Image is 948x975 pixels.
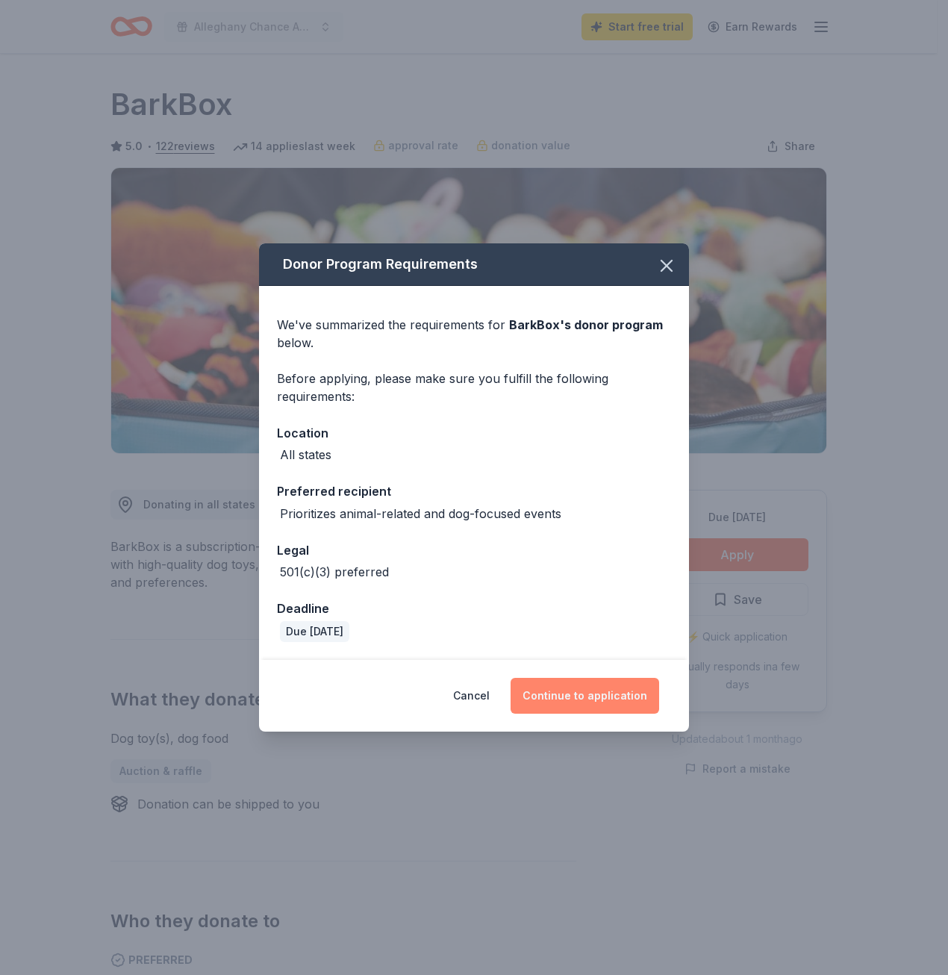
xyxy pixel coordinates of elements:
[509,317,663,332] span: BarkBox 's donor program
[453,678,490,714] button: Cancel
[277,316,671,352] div: We've summarized the requirements for below.
[280,621,349,642] div: Due [DATE]
[277,423,671,443] div: Location
[277,370,671,405] div: Before applying, please make sure you fulfill the following requirements:
[511,678,659,714] button: Continue to application
[280,505,561,523] div: Prioritizes animal-related and dog-focused events
[277,482,671,501] div: Preferred recipient
[280,446,331,464] div: All states
[277,599,671,618] div: Deadline
[280,563,389,581] div: 501(c)(3) preferred
[259,243,689,286] div: Donor Program Requirements
[277,541,671,560] div: Legal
